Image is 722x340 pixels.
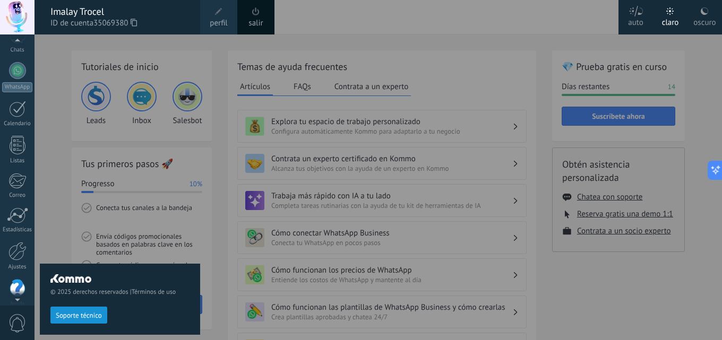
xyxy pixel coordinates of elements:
[50,288,190,296] span: © 2025 derechos reservados |
[2,226,33,233] div: Estadísticas
[248,18,263,29] a: salir
[210,18,227,29] span: perfil
[50,6,190,18] div: Imalay Trocel
[2,120,33,127] div: Calendario
[132,288,176,296] a: Términos de uso
[2,158,33,164] div: Listas
[2,264,33,271] div: Ajustes
[50,307,107,324] button: Soporte técnico
[2,82,32,92] div: WhatsApp
[662,7,679,34] div: claro
[50,18,190,29] span: ID de cuenta
[50,311,107,319] a: Soporte técnico
[693,7,716,34] div: oscuro
[628,7,643,34] div: auto
[2,192,33,199] div: Correo
[93,18,137,29] span: 35069380
[56,312,102,319] span: Soporte técnico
